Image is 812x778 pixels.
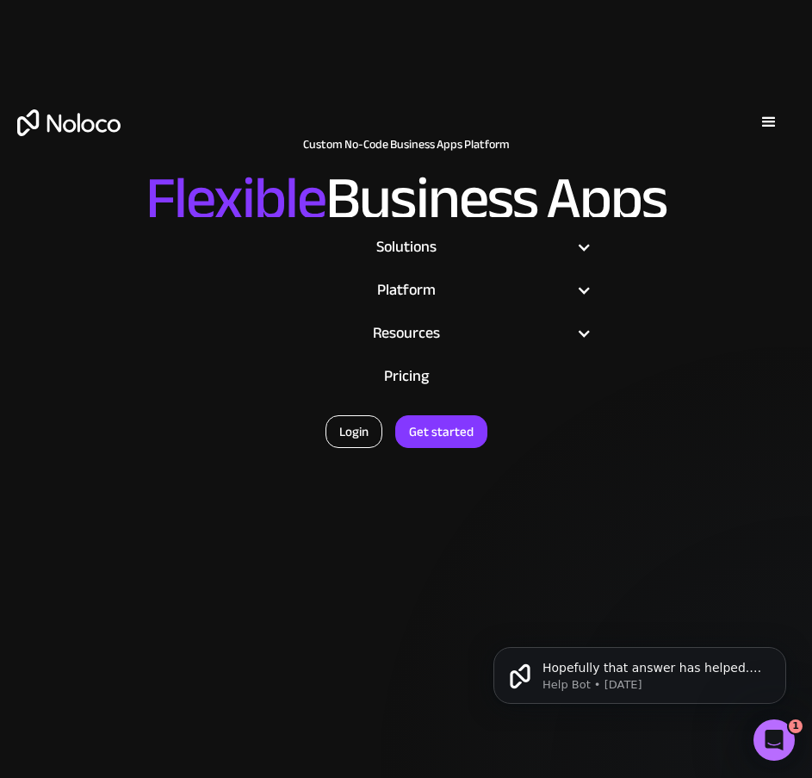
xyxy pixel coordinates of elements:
[17,109,121,136] a: home
[789,719,803,733] span: 1
[225,321,588,346] div: Resources
[225,234,588,260] div: Solutions
[75,50,294,133] span: Hopefully that answer has helped. If you need any more help or have any other questions, I would ...
[395,415,487,448] a: Get started
[203,277,610,303] div: Platform
[203,321,610,346] div: Resources
[203,234,610,260] div: Solutions
[75,66,297,82] p: Message from Help Bot, sent 2d ago
[468,611,812,731] iframe: Intercom notifications message
[325,415,382,448] a: Login
[203,355,610,398] a: Pricing
[225,277,588,303] div: Platform
[743,96,795,148] div: menu
[753,719,795,761] iframe: Intercom live chat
